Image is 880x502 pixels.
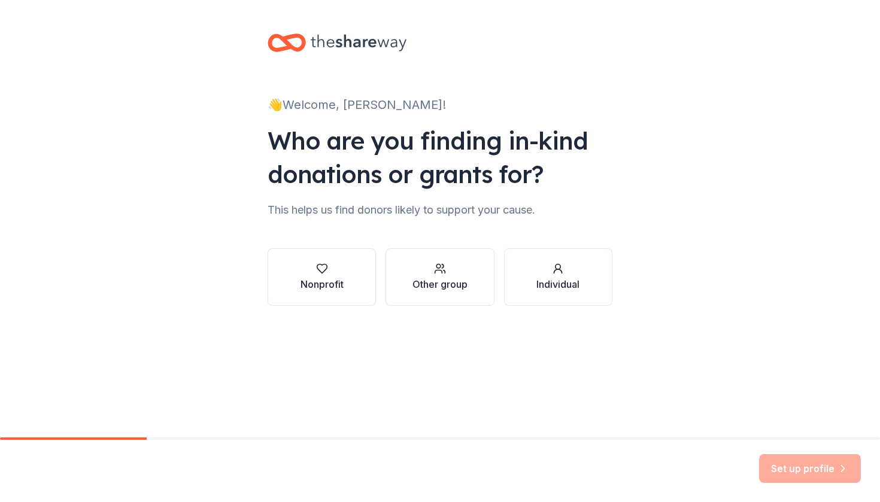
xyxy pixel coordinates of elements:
div: Who are you finding in-kind donations or grants for? [268,124,612,191]
button: Individual [504,248,612,306]
div: Nonprofit [301,277,344,291]
button: Other group [386,248,494,306]
div: Individual [536,277,579,291]
div: This helps us find donors likely to support your cause. [268,200,612,220]
div: Other group [412,277,468,291]
div: 👋 Welcome, [PERSON_NAME]! [268,95,612,114]
button: Nonprofit [268,248,376,306]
